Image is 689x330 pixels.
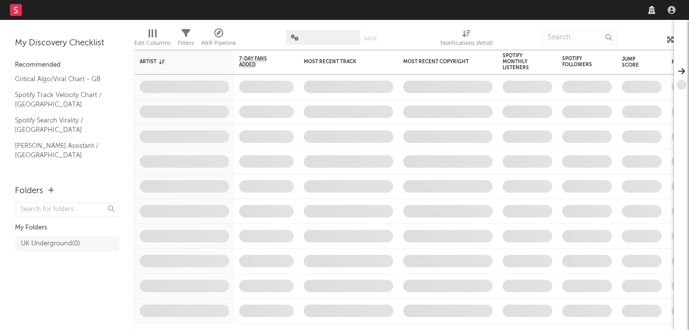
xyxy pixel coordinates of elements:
div: Notifications (Artist) [440,25,493,54]
div: A&R Pipeline [201,25,236,54]
div: Jump Score [622,56,647,68]
input: Search... [542,30,617,45]
div: Filters [178,37,194,49]
div: Folders [15,185,43,197]
div: Recommended [15,59,119,71]
span: 7-Day Fans Added [239,56,279,68]
div: My Discovery Checklist [15,37,119,49]
div: Most Recent Track [304,59,378,65]
div: Edit Columns [134,25,171,54]
div: Spotify Followers [562,56,597,68]
div: Artist [140,59,214,65]
a: Spotify Search Virality / [GEOGRAPHIC_DATA] [15,115,109,135]
div: Edit Columns [134,37,171,49]
a: Spotify Track Velocity Chart / [GEOGRAPHIC_DATA] [15,90,109,110]
button: Save [364,36,377,41]
div: UK Underground ( 0 ) [21,238,80,250]
a: [PERSON_NAME] Assistant / [GEOGRAPHIC_DATA] [15,140,109,161]
a: UK Underground(0) [15,236,119,251]
div: My Folders [15,222,119,234]
div: Most Recent Copyright [403,59,478,65]
div: A&R Pipeline [201,37,236,49]
div: Notifications (Artist) [440,37,493,49]
a: Algorithmic A&R Assistant ([GEOGRAPHIC_DATA]) [15,166,109,186]
input: Search for folders... [15,203,119,217]
div: Filters [178,25,194,54]
a: Critical Algo/Viral Chart - GB [15,74,109,85]
div: Spotify Monthly Listeners [503,53,537,71]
